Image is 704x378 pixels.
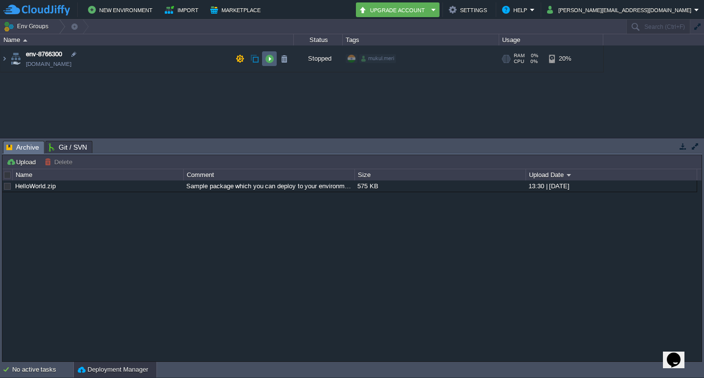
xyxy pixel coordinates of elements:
[13,169,183,180] div: Name
[184,169,354,180] div: Comment
[15,182,56,190] a: HelloWorld.zip
[210,4,264,16] button: Marketplace
[0,45,8,72] img: AMDAwAAAACH5BAEAAAAALAAAAAABAAEAAAICRAEAOw==
[502,4,530,16] button: Help
[294,34,342,45] div: Status
[9,45,22,72] img: AMDAwAAAACH5BAEAAAAALAAAAAABAAEAAAICRAEAOw==
[355,180,525,192] div: 575 KB
[78,365,148,375] button: Deployment Manager
[449,4,490,16] button: Settings
[26,59,71,69] span: [DOMAIN_NAME]
[294,45,343,72] div: Stopped
[355,169,526,180] div: Size
[500,34,603,45] div: Usage
[663,339,694,368] iframe: chat widget
[23,39,27,42] img: AMDAwAAAACH5BAEAAAAALAAAAAABAAEAAAICRAEAOw==
[359,54,396,63] div: mukul.meri
[528,59,538,65] span: 0%
[6,157,39,166] button: Upload
[359,4,428,16] button: Upgrade Account
[12,362,73,378] div: No active tasks
[514,53,525,59] span: RAM
[549,45,581,72] div: 20%
[3,20,52,33] button: Env Groups
[44,157,75,166] button: Delete
[514,59,524,65] span: CPU
[26,49,62,59] a: env-8766300
[528,53,538,59] span: 0%
[547,4,694,16] button: [PERSON_NAME][EMAIL_ADDRESS][DOMAIN_NAME]
[49,141,87,153] span: Git / SVN
[1,34,293,45] div: Name
[184,180,354,192] div: Sample package which you can deploy to your environment. Feel free to delete and upload a package...
[6,141,39,154] span: Archive
[3,4,70,16] img: CloudJiffy
[526,180,696,192] div: 13:30 | [DATE]
[165,4,201,16] button: Import
[88,4,155,16] button: New Environment
[343,34,499,45] div: Tags
[527,169,697,180] div: Upload Date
